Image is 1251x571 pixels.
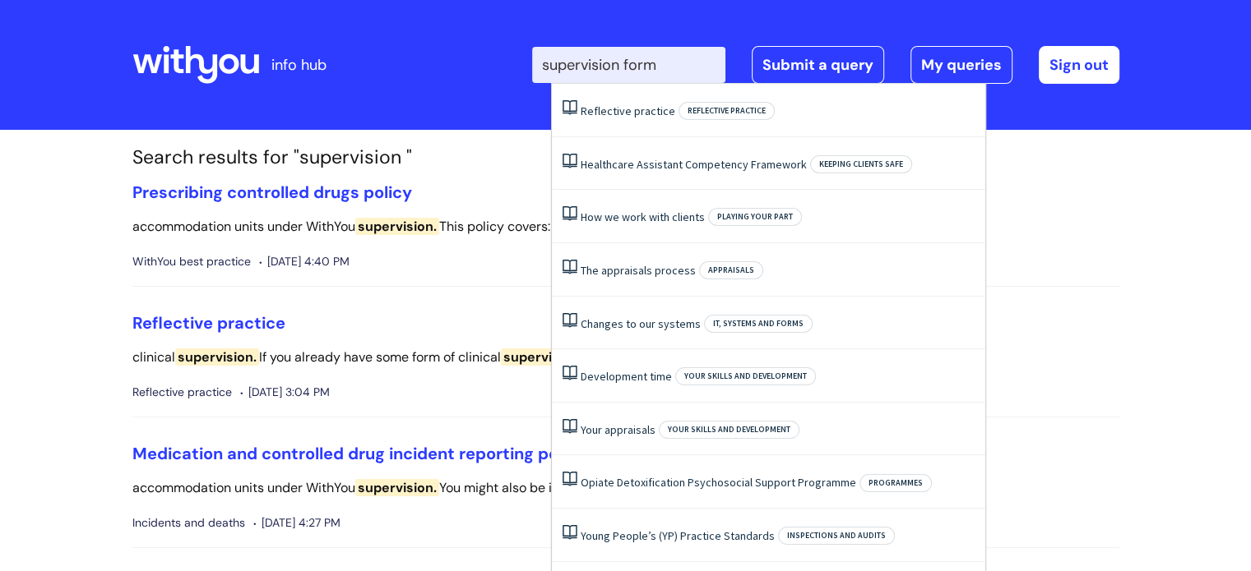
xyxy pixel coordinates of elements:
[259,251,350,272] span: [DATE] 4:40 PM
[581,104,675,118] a: Reflective practice
[581,263,696,278] a: The appraisals process
[810,155,912,173] span: Keeping clients safe
[532,47,725,83] input: Search
[132,215,1119,239] p: accommodation units under WithYou This policy covers: Authority to
[752,46,884,84] a: Submit a query
[910,46,1012,84] a: My queries
[778,527,895,545] span: Inspections and audits
[132,382,232,403] span: Reflective practice
[132,443,586,464] a: Medication and controlled drug incident reporting policy
[679,102,775,120] span: Reflective practice
[532,46,1119,84] div: | -
[253,513,341,533] span: [DATE] 4:27 PM
[132,312,285,334] a: Reflective practice
[708,208,802,226] span: Playing your part
[581,316,701,331] a: Changes to our systems
[675,367,816,385] span: Your skills and development
[355,218,439,235] span: supervision.
[271,52,327,78] p: info hub
[132,346,1119,370] p: clinical If you already have some form of clinical in place
[240,382,330,403] span: [DATE] 3:04 PM
[132,182,412,203] a: Prescribing controlled drugs policy
[355,479,439,496] span: supervision.
[659,421,799,439] span: Your skills and development
[704,315,813,333] span: IT, systems and forms
[175,348,259,366] span: supervision.
[132,251,251,272] span: WithYou best practice
[581,528,775,543] a: Young People’s (YP) Practice Standards
[581,210,705,224] a: How we work with clients
[581,157,807,172] a: Healthcare Assistant Competency Framework
[501,348,581,366] span: supervision
[132,477,1119,500] p: accommodation units under WithYou You might also be interested in
[581,369,672,384] a: Development time
[132,513,245,533] span: Incidents and deaths
[1039,46,1119,84] a: Sign out
[581,422,656,437] a: Your appraisals
[581,475,856,490] a: Opiate Detoxification Psychosocial Support Programme
[132,146,1119,169] h1: Search results for "supervision "
[699,261,763,279] span: Appraisals
[859,474,932,492] span: Programmes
